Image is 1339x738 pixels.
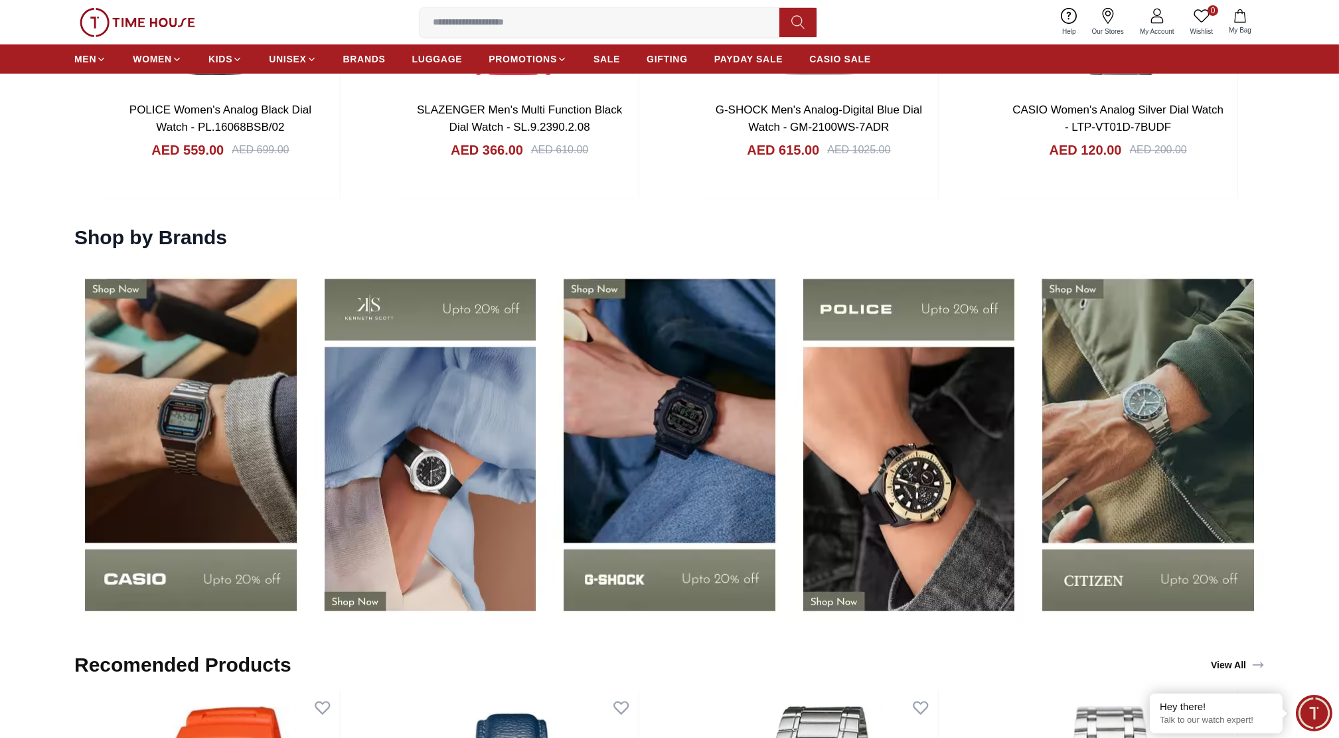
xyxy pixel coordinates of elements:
[133,47,182,71] a: WOMEN
[827,142,890,158] div: AED 1025.00
[74,47,106,71] a: MEN
[1208,656,1267,674] a: View All
[647,52,688,66] span: GIFTING
[593,47,620,71] a: SALE
[1032,263,1265,627] img: Shop by Brands - Ecstacy - UAE
[412,47,463,71] a: LUGGAGE
[489,52,557,66] span: PROMOTIONS
[531,142,588,158] div: AED 610.00
[1084,5,1132,39] a: Our Stores
[314,263,547,627] img: Shop By Brands - Casio- UAE
[1057,27,1081,37] span: Help
[793,263,1026,627] img: Shop By Brands - Carlton- UAE
[809,52,871,66] span: CASIO SALE
[232,142,289,158] div: AED 699.00
[208,52,232,66] span: KIDS
[269,52,306,66] span: UNISEX
[1054,5,1084,39] a: Help
[1223,25,1257,35] span: My Bag
[417,104,622,133] a: SLAZENGER Men's Multi Function Black Dial Watch - SL.9.2390.2.08
[1185,27,1218,37] span: Wishlist
[1129,142,1186,158] div: AED 200.00
[208,47,242,71] a: KIDS
[151,141,224,159] h4: AED 559.00
[269,47,316,71] a: UNISEX
[412,52,463,66] span: LUGGAGE
[714,47,783,71] a: PAYDAY SALE
[809,47,871,71] a: CASIO SALE
[747,141,819,159] h4: AED 615.00
[129,104,311,133] a: POLICE Women's Analog Black Dial Watch - PL.16068BSB/02
[1160,715,1273,726] p: Talk to our watch expert!
[133,52,172,66] span: WOMEN
[1135,27,1180,37] span: My Account
[74,52,96,66] span: MEN
[80,8,195,37] img: ...
[74,263,307,627] img: Shop by Brands - Quantum- UAE
[1087,27,1129,37] span: Our Stores
[553,263,786,627] img: Shop By Brands -Tornado - UAE
[74,653,291,677] h2: Recomended Products
[74,226,227,250] h2: Shop by Brands
[1296,695,1332,731] div: Chat Widget
[343,47,386,71] a: BRANDS
[1182,5,1221,39] a: 0Wishlist
[1208,5,1218,16] span: 0
[716,104,922,133] a: G-SHOCK Men's Analog-Digital Blue Dial Watch - GM-2100WS-7ADR
[451,141,523,159] h4: AED 366.00
[647,47,688,71] a: GIFTING
[1050,141,1122,159] h4: AED 120.00
[489,47,567,71] a: PROMOTIONS
[1221,7,1259,38] button: My Bag
[343,52,386,66] span: BRANDS
[714,52,783,66] span: PAYDAY SALE
[593,52,620,66] span: SALE
[1012,104,1223,133] a: CASIO Women's Analog Silver Dial Watch - LTP-VT01D-7BUDF
[1160,700,1273,713] div: Hey there!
